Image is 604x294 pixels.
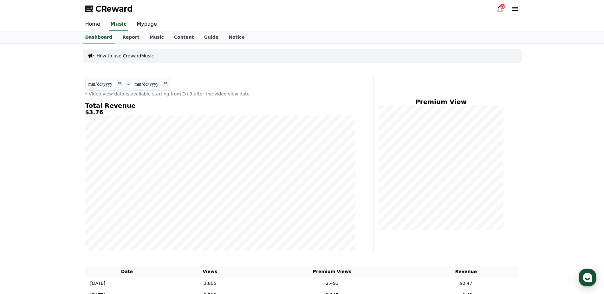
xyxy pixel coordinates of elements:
td: 2,491 [251,278,413,289]
a: Report [117,31,145,43]
a: Notice [224,31,250,43]
a: Mypage [132,18,162,31]
a: Home [80,18,105,31]
span: 대화 [58,211,66,216]
p: [DATE] [90,280,105,287]
p: * Video view data is available starting from D+3 after the video view date. [85,91,355,97]
h4: Total Revenue [85,102,355,109]
a: 설정 [82,201,122,217]
span: CReward [95,4,133,14]
a: Content [169,31,199,43]
th: Date [85,266,169,278]
a: 대화 [42,201,82,217]
a: CReward [85,4,133,14]
a: Music [109,18,128,31]
p: ~ [126,81,130,88]
td: 3,805 [169,278,251,289]
a: How to use CrewardMusic [97,53,154,59]
a: Music [144,31,169,43]
span: 설정 [98,211,106,216]
a: Guide [199,31,224,43]
th: Views [169,266,251,278]
a: 홈 [2,201,42,217]
h4: Premium View [379,98,504,105]
a: Dashboard [83,31,115,43]
th: Premium Views [251,266,413,278]
h5: $3.76 [85,109,355,115]
td: $0.47 [413,278,519,289]
span: 홈 [20,211,24,216]
div: 19 [500,4,505,9]
th: Revenue [413,266,519,278]
a: 19 [496,5,504,13]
